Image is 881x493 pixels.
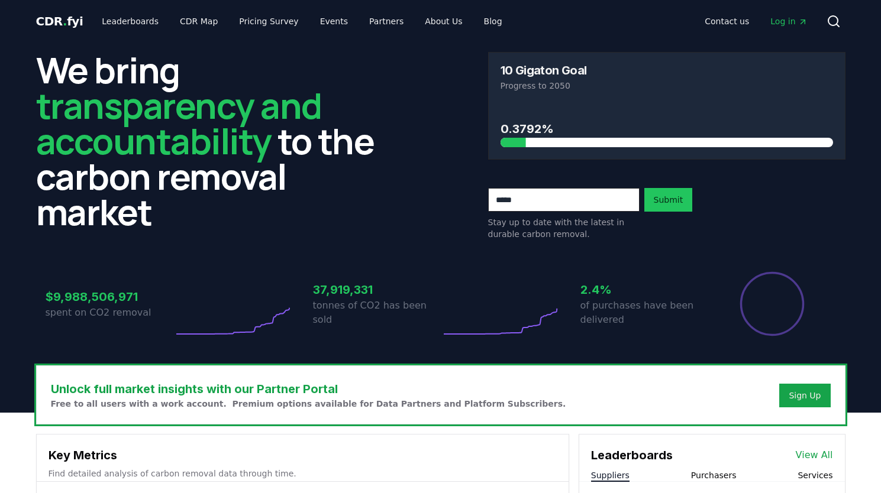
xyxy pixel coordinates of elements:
[415,11,472,32] a: About Us
[779,384,830,407] button: Sign Up
[311,11,357,32] a: Events
[46,288,173,306] h3: $9,988,506,971
[501,80,833,92] p: Progress to 2050
[695,11,759,32] a: Contact us
[739,271,805,337] div: Percentage of sales delivered
[488,216,640,240] p: Stay up to date with the latest in durable carbon removal.
[36,52,393,229] h2: We bring to the carbon removal market
[360,11,413,32] a: Partners
[63,14,67,28] span: .
[695,11,817,32] nav: Main
[796,448,833,462] a: View All
[501,120,833,138] h3: 0.3792%
[36,13,83,30] a: CDR.fyi
[49,446,557,464] h3: Key Metrics
[644,188,693,212] button: Submit
[475,11,512,32] a: Blog
[36,81,322,165] span: transparency and accountability
[51,380,566,398] h3: Unlock full market insights with our Partner Portal
[46,306,173,320] p: spent on CO2 removal
[313,281,441,299] h3: 37,919,331
[789,390,821,401] a: Sign Up
[580,281,708,299] h3: 2.4%
[92,11,168,32] a: Leaderboards
[691,469,737,481] button: Purchasers
[49,468,557,479] p: Find detailed analysis of carbon removal data through time.
[770,15,807,27] span: Log in
[92,11,511,32] nav: Main
[36,14,83,28] span: CDR fyi
[798,469,832,481] button: Services
[230,11,308,32] a: Pricing Survey
[170,11,227,32] a: CDR Map
[591,469,630,481] button: Suppliers
[51,398,566,410] p: Free to all users with a work account. Premium options available for Data Partners and Platform S...
[501,64,587,76] h3: 10 Gigaton Goal
[313,299,441,327] p: tonnes of CO2 has been sold
[580,299,708,327] p: of purchases have been delivered
[761,11,817,32] a: Log in
[591,446,673,464] h3: Leaderboards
